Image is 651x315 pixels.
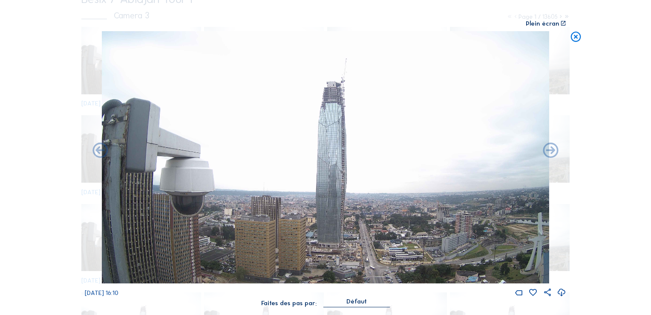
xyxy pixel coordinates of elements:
[85,289,118,297] span: [DATE] 16:10
[91,142,109,160] i: Forward
[323,297,390,307] div: Défaut
[102,31,549,283] img: Image
[346,297,367,305] div: Défaut
[542,142,560,160] i: Back
[261,300,317,306] div: Faites des pas par:
[526,20,559,26] div: Plein écran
